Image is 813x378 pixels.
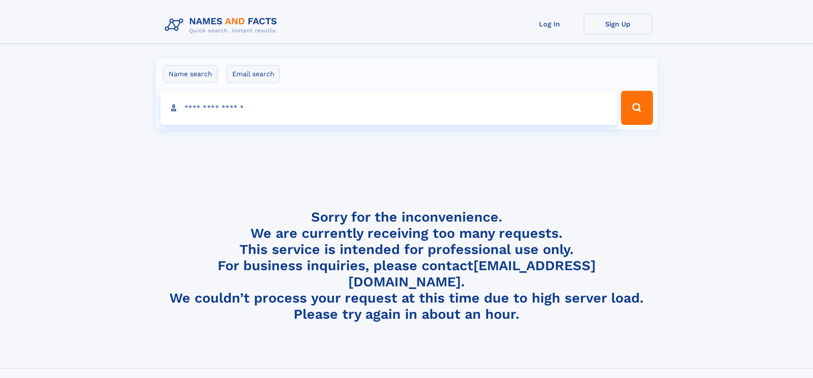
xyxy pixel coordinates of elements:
[163,65,218,83] label: Name search
[621,91,653,125] button: Search Button
[227,65,280,83] label: Email search
[516,14,584,35] a: Log In
[161,209,652,323] h4: Sorry for the inconvenience. We are currently receiving too many requests. This service is intend...
[584,14,652,35] a: Sign Up
[160,91,618,125] input: search input
[348,257,596,290] a: [EMAIL_ADDRESS][DOMAIN_NAME]
[161,14,284,37] img: Logo Names and Facts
